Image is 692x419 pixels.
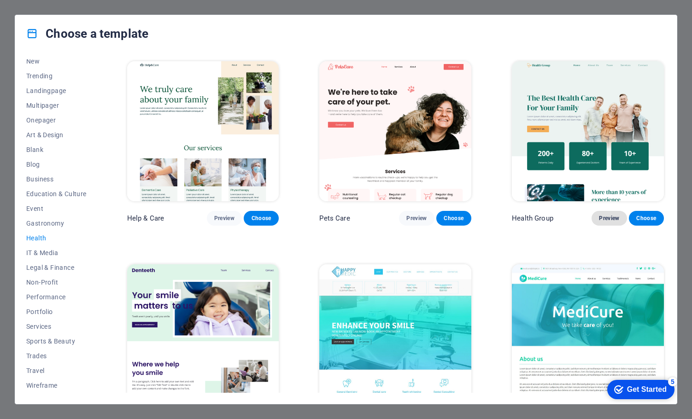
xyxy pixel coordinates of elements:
[26,308,87,315] span: Portfolio
[26,205,87,212] span: Event
[629,211,664,226] button: Choose
[26,186,87,201] button: Education & Culture
[244,211,279,226] button: Choose
[27,10,67,18] div: Get Started
[26,304,87,319] button: Portfolio
[127,214,164,223] p: Help & Care
[26,220,87,227] span: Gastronomy
[26,157,87,172] button: Blog
[26,131,87,139] span: Art & Design
[26,128,87,142] button: Art & Design
[26,146,87,153] span: Blank
[26,338,87,345] span: Sports & Beauty
[26,98,87,113] button: Multipager
[436,211,471,226] button: Choose
[599,215,619,222] span: Preview
[127,61,279,201] img: Help & Care
[26,382,87,389] span: Wireframe
[26,352,87,360] span: Trades
[406,215,427,222] span: Preview
[26,113,87,128] button: Onepager
[26,293,87,301] span: Performance
[26,290,87,304] button: Performance
[26,172,87,186] button: Business
[26,26,148,41] h4: Choose a template
[68,2,77,11] div: 5
[592,211,627,226] button: Preview
[26,161,87,168] span: Blog
[26,319,87,334] button: Services
[26,83,87,98] button: Landingpage
[26,231,87,245] button: Health
[444,215,464,222] span: Choose
[26,323,87,330] span: Services
[26,245,87,260] button: IT & Media
[319,61,471,201] img: Pets Care
[26,69,87,83] button: Trending
[26,216,87,231] button: Gastronomy
[26,334,87,349] button: Sports & Beauty
[26,363,87,378] button: Travel
[26,72,87,80] span: Trending
[26,275,87,290] button: Non-Profit
[26,58,87,65] span: New
[214,215,235,222] span: Preview
[127,264,279,404] img: Denteeth
[26,116,87,124] span: Onepager
[26,349,87,363] button: Trades
[26,234,87,242] span: Health
[26,367,87,374] span: Travel
[26,260,87,275] button: Legal & Finance
[512,264,664,404] img: MediCure
[26,190,87,198] span: Education & Culture
[207,211,242,226] button: Preview
[512,214,553,223] p: Health Group
[26,201,87,216] button: Event
[636,215,657,222] span: Choose
[399,211,434,226] button: Preview
[251,215,271,222] span: Choose
[7,5,75,24] div: Get Started 5 items remaining, 0% complete
[26,175,87,183] span: Business
[26,249,87,256] span: IT & Media
[26,378,87,393] button: Wireframe
[319,264,471,404] img: Happy Medic
[26,102,87,109] span: Multipager
[26,87,87,94] span: Landingpage
[26,54,87,69] button: New
[319,214,350,223] p: Pets Care
[26,264,87,271] span: Legal & Finance
[26,279,87,286] span: Non-Profit
[26,142,87,157] button: Blank
[512,61,664,201] img: Health Group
